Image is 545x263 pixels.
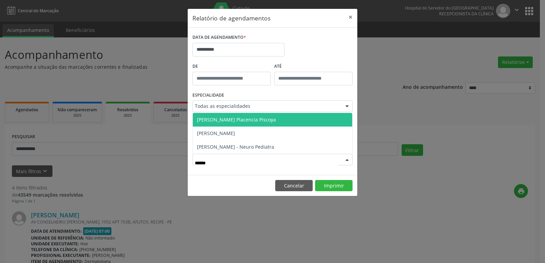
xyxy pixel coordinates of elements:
label: ATÉ [274,61,353,72]
button: Close [344,9,357,26]
span: [PERSON_NAME] Placencia Piscoya [197,116,276,123]
button: Cancelar [275,180,313,192]
label: De [192,61,271,72]
label: ESPECIALIDADE [192,90,224,101]
span: Todas as especialidades [195,103,339,110]
span: [PERSON_NAME] - Neuro Pediatra [197,144,274,150]
label: DATA DE AGENDAMENTO [192,32,246,43]
h5: Relatório de agendamentos [192,14,270,22]
span: [PERSON_NAME] [197,130,235,136]
button: Imprimir [315,180,353,192]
